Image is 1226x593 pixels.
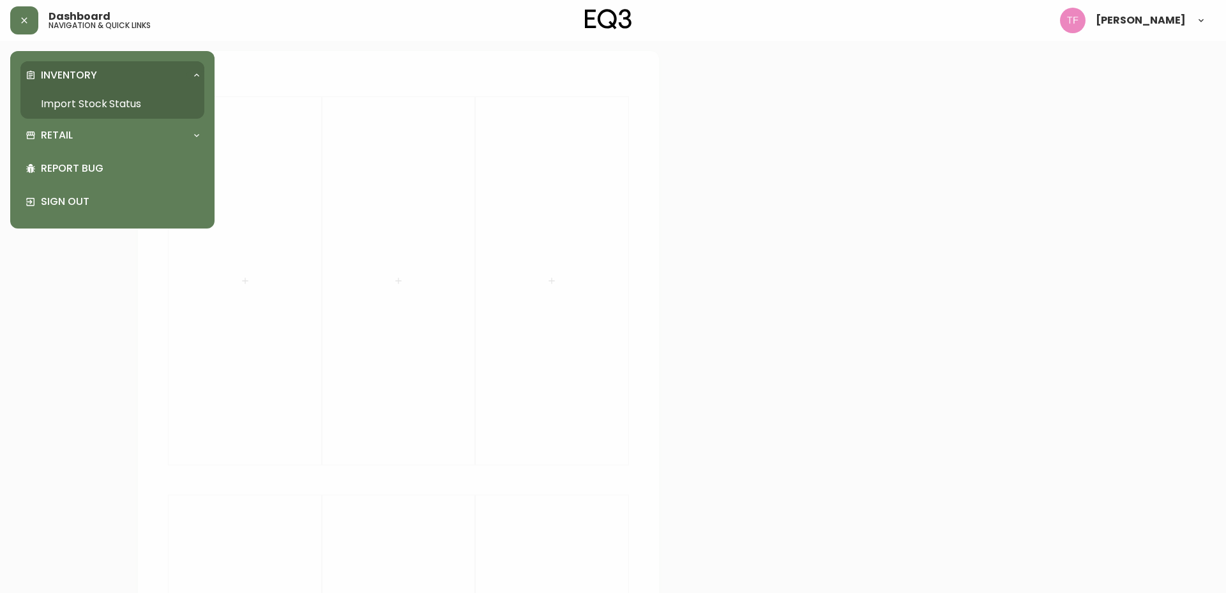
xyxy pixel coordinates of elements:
span: Dashboard [49,11,110,22]
p: Retail [41,128,73,142]
img: logo [585,9,632,29]
div: Inventory [20,61,204,89]
div: Report Bug [20,152,204,185]
div: Sign Out [20,185,204,218]
p: Report Bug [41,161,199,176]
p: Sign Out [41,195,199,209]
span: [PERSON_NAME] [1096,15,1186,26]
a: Import Stock Status [20,89,204,119]
div: Retail [20,121,204,149]
img: 509424b058aae2bad57fee408324c33f [1060,8,1086,33]
h5: navigation & quick links [49,22,151,29]
p: Inventory [41,68,97,82]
